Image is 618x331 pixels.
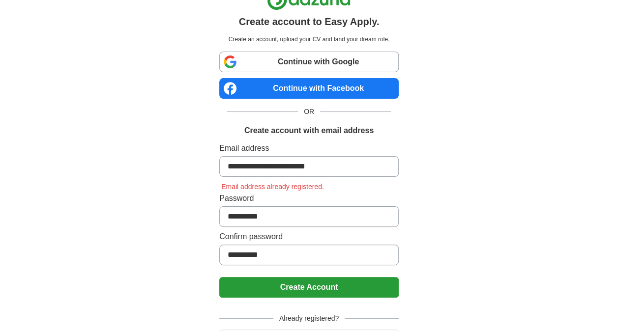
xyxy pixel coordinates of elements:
p: Create an account, upload your CV and land your dream role. [221,35,397,44]
a: Continue with Facebook [219,78,399,99]
h1: Create account with email address [244,125,374,137]
label: Confirm password [219,231,399,243]
span: OR [298,107,320,117]
span: Email address already registered. [219,183,326,191]
label: Password [219,193,399,204]
button: Create Account [219,277,399,298]
span: Already registered? [273,313,345,324]
a: Continue with Google [219,52,399,72]
h1: Create account to Easy Apply. [239,14,380,29]
label: Email address [219,142,399,154]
